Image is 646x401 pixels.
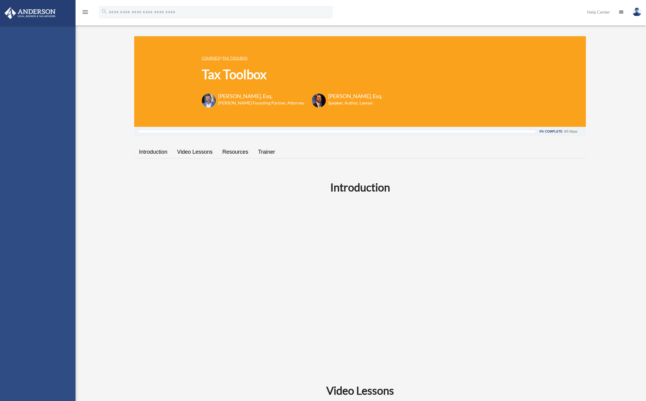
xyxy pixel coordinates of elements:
h1: Tax Toolbox [202,66,383,83]
h3: [PERSON_NAME], Esq. [328,92,383,100]
img: Anderson Advisors Platinum Portal [3,7,57,19]
div: 0/0 Steps [564,130,577,133]
img: Scott-Estill-Headshot.png [312,94,326,107]
h6: Speaker, Author, Lawyer [328,100,375,106]
a: Video Lessons [172,143,218,161]
h2: Video Lessons [138,383,582,398]
h3: [PERSON_NAME], Esq. [218,92,304,100]
img: User Pic [632,8,641,16]
a: Tax Toolbox [222,56,247,60]
a: COURSES [202,56,220,60]
p: > [202,54,383,62]
a: Introduction [134,143,172,161]
h2: Introduction [138,180,582,195]
i: menu [82,8,89,16]
a: Resources [218,143,253,161]
a: menu [82,11,89,16]
div: 0% Complete [539,130,562,133]
img: Toby-circle-head.png [202,94,216,107]
h6: [PERSON_NAME] Founding Partner, Attorney [218,100,304,106]
a: Trainer [253,143,280,161]
iframe: Introduction to the Tax Toolbox [209,206,511,376]
i: search [101,8,108,15]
